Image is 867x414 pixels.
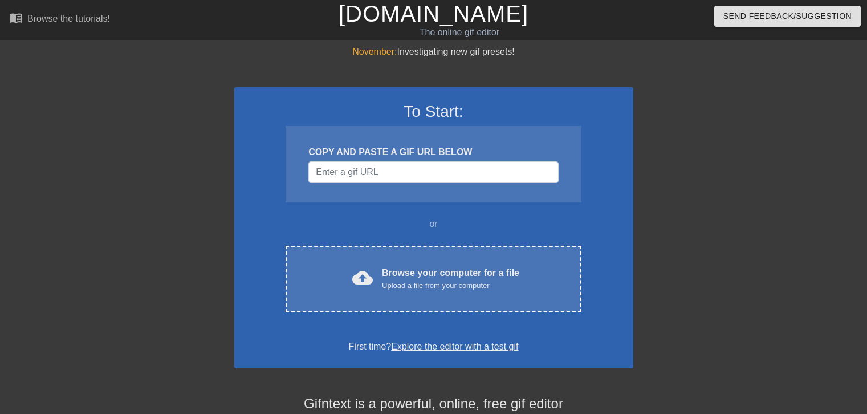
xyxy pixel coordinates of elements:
[723,9,852,23] span: Send Feedback/Suggestion
[9,11,110,29] a: Browse the tutorials!
[308,145,558,159] div: COPY AND PASTE A GIF URL BELOW
[714,6,861,27] button: Send Feedback/Suggestion
[308,161,558,183] input: Username
[249,340,618,354] div: First time?
[234,45,633,59] div: Investigating new gif presets!
[382,266,519,291] div: Browse your computer for a file
[234,396,633,412] h4: Gifntext is a powerful, online, free gif editor
[27,14,110,23] div: Browse the tutorials!
[339,1,528,26] a: [DOMAIN_NAME]
[352,267,373,288] span: cloud_upload
[352,47,397,56] span: November:
[9,11,23,25] span: menu_book
[391,342,518,351] a: Explore the editor with a test gif
[382,280,519,291] div: Upload a file from your computer
[295,26,624,39] div: The online gif editor
[249,102,618,121] h3: To Start:
[264,217,604,231] div: or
